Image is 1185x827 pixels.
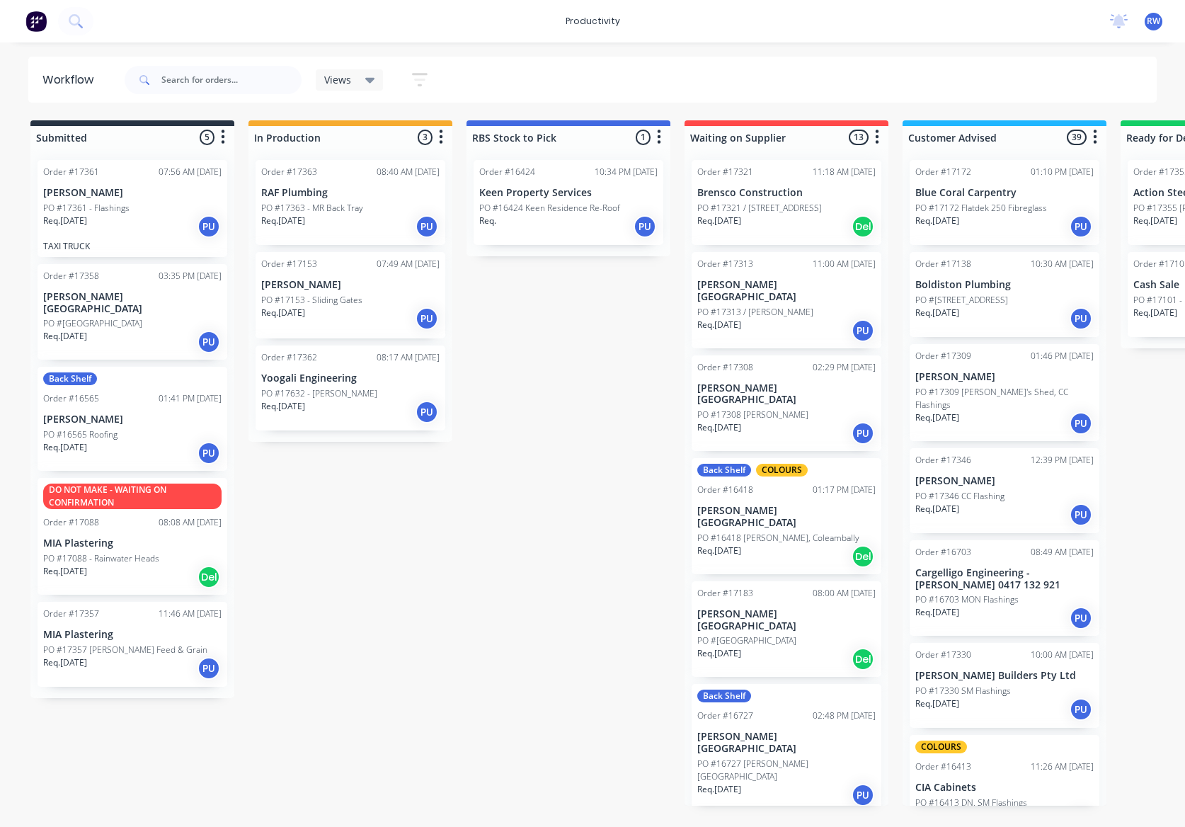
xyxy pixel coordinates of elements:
div: Order #1670308:49 AM [DATE]Cargelligo Engineering - [PERSON_NAME] 0417 132 921PO #16703 MON Flash... [910,540,1099,637]
div: 12:39 PM [DATE] [1031,454,1094,467]
p: PO #17330 SM Flashings [915,685,1011,697]
div: 11:46 AM [DATE] [159,608,222,620]
p: Cargelligo Engineering - [PERSON_NAME] 0417 132 921 [915,567,1094,591]
p: CIA Cabinets [915,782,1094,794]
div: Order #1730901:46 PM [DATE][PERSON_NAME]PO #17309 [PERSON_NAME]'s Shed, CC FlashingsReq.[DATE]PU [910,344,1099,441]
div: 01:10 PM [DATE] [1031,166,1094,178]
div: PU [1070,698,1092,721]
p: TAXI TRUCK [43,241,222,251]
span: RW [1147,15,1160,28]
p: [PERSON_NAME] [915,371,1094,383]
p: PO #[STREET_ADDRESS] [915,294,1008,307]
div: 11:26 AM [DATE] [1031,760,1094,773]
div: Back ShelfOrder #1672702:48 PM [DATE][PERSON_NAME][GEOGRAPHIC_DATA]PO #16727 [PERSON_NAME][GEOGRA... [692,684,881,813]
p: PO #17313 / [PERSON_NAME] [697,306,813,319]
p: [PERSON_NAME][GEOGRAPHIC_DATA] [697,279,876,303]
div: Order #17357 [43,608,99,620]
div: Order #16413 [915,760,971,773]
div: Order #1732111:18 AM [DATE]Brensco ConstructionPO #17321 / [STREET_ADDRESS]Req.[DATE]Del [692,160,881,245]
div: Order #17172 [915,166,971,178]
p: PO #17363 - MR Back Tray [261,202,363,215]
p: Req. [DATE] [43,215,87,227]
div: 01:41 PM [DATE] [159,392,222,405]
div: PU [416,215,438,238]
div: Order #1642410:34 PM [DATE]Keen Property ServicesPO #16424 Keen Residence Re-RoofReq.PU [474,160,663,245]
p: Req. [DATE] [697,319,741,331]
p: PO #17172 Flatdek 250 Fibreglass [915,202,1047,215]
p: Req. [DATE] [915,215,959,227]
div: Order #1717201:10 PM [DATE]Blue Coral CarpentryPO #17172 Flatdek 250 FibreglassReq.[DATE]PU [910,160,1099,245]
p: Req. [DATE] [915,411,959,424]
div: Order #1713810:30 AM [DATE]Boldiston PlumbingPO #[STREET_ADDRESS]Req.[DATE]PU [910,252,1099,337]
div: PU [852,319,874,342]
div: Back Shelf [43,372,97,385]
div: Order #17321 [697,166,753,178]
p: PO #[GEOGRAPHIC_DATA] [697,634,796,647]
p: Req. [DATE] [1133,307,1177,319]
p: Req. [DATE] [43,656,87,669]
p: Req. [DATE] [915,503,959,515]
p: PO #16424 Keen Residence Re-Roof [479,202,620,215]
p: Req. [DATE] [697,783,741,796]
div: Order #1736107:56 AM [DATE][PERSON_NAME]PO #17361 - FlashingsReq.[DATE]PUTAXI TRUCK [38,160,227,257]
div: Del [852,215,874,238]
div: Order #16424 [479,166,535,178]
p: Req. [DATE] [697,544,741,557]
div: Order #16727 [697,709,753,722]
div: 11:18 AM [DATE] [813,166,876,178]
p: Req. [DATE] [43,441,87,454]
div: Order #17313 [697,258,753,270]
div: Order #17361 [43,166,99,178]
p: PO #17321 / [STREET_ADDRESS] [697,202,822,215]
p: Req. [DATE] [261,400,305,413]
div: Workflow [42,72,101,89]
div: Order #1736208:17 AM [DATE]Yoogali EngineeringPO #17632 - [PERSON_NAME]Req.[DATE]PU [256,346,445,430]
div: PU [197,657,220,680]
div: PU [416,401,438,423]
div: COLOURS [915,741,967,753]
span: Views [324,72,351,87]
div: Order #1715307:49 AM [DATE][PERSON_NAME]PO #17153 - Sliding GatesReq.[DATE]PU [256,252,445,338]
div: 02:29 PM [DATE] [813,361,876,374]
div: Order #16703 [915,546,971,559]
div: 08:17 AM [DATE] [377,351,440,364]
p: PO #17308 [PERSON_NAME] [697,409,808,421]
p: [PERSON_NAME][GEOGRAPHIC_DATA] [697,608,876,632]
p: Req. [DATE] [43,565,87,578]
p: MIA Plastering [43,537,222,549]
p: Req. [DATE] [697,215,741,227]
p: PO #16413 DN, SM Flashings [915,797,1027,809]
p: PO #17088 - Rainwater Heads [43,552,159,565]
p: [PERSON_NAME][GEOGRAPHIC_DATA] [697,382,876,406]
div: Order #17362 [261,351,317,364]
div: Order #17363 [261,166,317,178]
p: PO #17309 [PERSON_NAME]'s Shed, CC Flashings [915,386,1094,411]
div: PU [1070,307,1092,330]
div: DO NOT MAKE - WAITING ON CONFIRMATION [43,484,222,509]
p: Req. [DATE] [261,307,305,319]
p: Req. [DATE] [697,647,741,660]
div: 01:17 PM [DATE] [813,484,876,496]
div: Order #1735803:35 PM [DATE][PERSON_NAME][GEOGRAPHIC_DATA]PO #[GEOGRAPHIC_DATA]Req.[DATE]PU [38,264,227,360]
div: PU [1070,607,1092,629]
div: PU [1070,412,1092,435]
div: 10:00 AM [DATE] [1031,649,1094,661]
p: [PERSON_NAME][GEOGRAPHIC_DATA] [43,291,222,315]
div: DO NOT MAKE - WAITING ON CONFIRMATIONOrder #1708808:08 AM [DATE]MIA PlasteringPO #17088 - Rainwat... [38,478,227,595]
div: Order #16565 [43,392,99,405]
p: Req. [DATE] [43,330,87,343]
p: Req. [DATE] [915,307,959,319]
p: Req. [DATE] [261,215,305,227]
div: Order #17138 [915,258,971,270]
div: Order #17330 [915,649,971,661]
div: 01:46 PM [DATE] [1031,350,1094,363]
input: Search for orders... [161,66,302,94]
div: 07:56 AM [DATE] [159,166,222,178]
div: Back Shelf [697,464,751,477]
p: [PERSON_NAME] [915,475,1094,487]
p: PO #16727 [PERSON_NAME][GEOGRAPHIC_DATA] [697,758,876,783]
div: PU [197,442,220,464]
div: Del [852,545,874,568]
div: PU [416,307,438,330]
p: Yoogali Engineering [261,372,440,384]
